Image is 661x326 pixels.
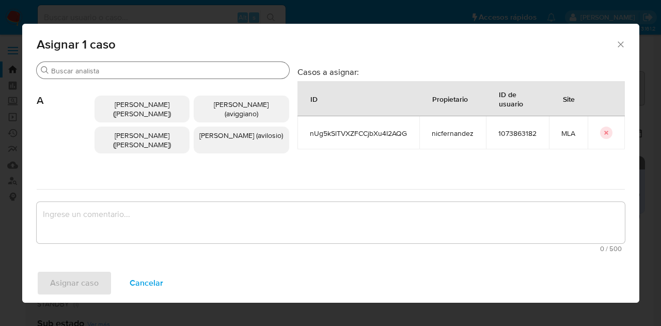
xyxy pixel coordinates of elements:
button: Cancelar [116,271,177,296]
span: MLA [561,129,575,138]
span: 1073863182 [498,129,537,138]
div: ID [298,86,330,111]
div: [PERSON_NAME] ([PERSON_NAME]) [95,127,190,153]
span: Asignar 1 caso [37,38,616,51]
span: [PERSON_NAME] ([PERSON_NAME]) [113,130,171,150]
h3: Casos a asignar: [297,67,625,77]
span: Máximo 500 caracteres [40,245,622,252]
div: Propietario [420,86,480,111]
div: Site [550,86,587,111]
span: nicfernandez [432,129,474,138]
span: [PERSON_NAME] (aviggiano) [214,99,269,119]
div: assign-modal [22,24,639,303]
input: Buscar analista [51,66,285,75]
button: Cerrar ventana [616,39,625,49]
button: Buscar [41,66,49,74]
span: [PERSON_NAME] (avilosio) [199,130,283,141]
span: [PERSON_NAME] ([PERSON_NAME]) [113,99,171,119]
button: icon-button [600,127,612,139]
span: nUg5kSlTVXZFCCjbXu4I2AQG [310,129,407,138]
div: ID de usuario [486,82,548,116]
span: A [37,79,95,107]
div: [PERSON_NAME] ([PERSON_NAME]) [95,96,190,122]
div: [PERSON_NAME] (aviggiano) [194,96,289,122]
span: Cancelar [130,272,163,294]
div: [PERSON_NAME] (avilosio) [194,127,289,153]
